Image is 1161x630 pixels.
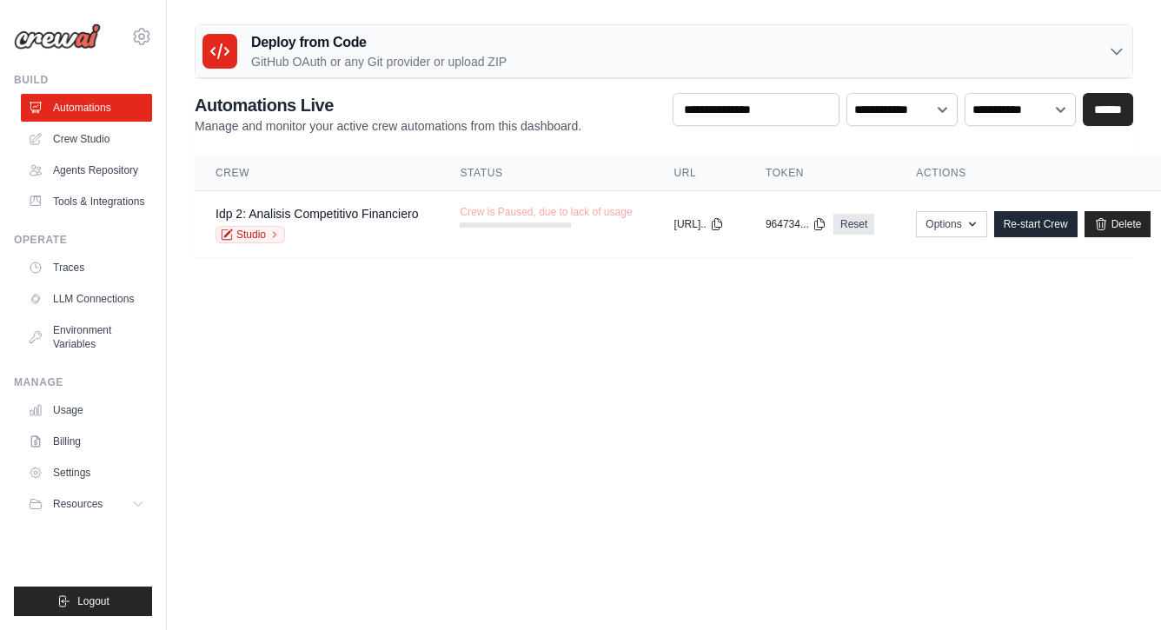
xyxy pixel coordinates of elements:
[21,156,152,184] a: Agents Repository
[833,214,874,235] a: Reset
[21,125,152,153] a: Crew Studio
[21,396,152,424] a: Usage
[195,156,439,191] th: Crew
[745,156,895,191] th: Token
[216,226,285,243] a: Studio
[439,156,653,191] th: Status
[14,73,152,87] div: Build
[195,117,581,135] p: Manage and monitor your active crew automations from this dashboard.
[766,217,826,231] button: 964734...
[77,594,109,608] span: Logout
[460,205,632,219] span: Crew is Paused, due to lack of usage
[21,188,152,216] a: Tools & Integrations
[251,32,507,53] h3: Deploy from Code
[21,428,152,455] a: Billing
[53,497,103,511] span: Resources
[14,23,101,50] img: Logo
[251,53,507,70] p: GitHub OAuth or any Git provider or upload ZIP
[14,587,152,616] button: Logout
[14,233,152,247] div: Operate
[216,207,418,221] a: Idp 2: Analisis Competitivo Financiero
[653,156,745,191] th: URL
[195,93,581,117] h2: Automations Live
[994,211,1078,237] a: Re-start Crew
[21,459,152,487] a: Settings
[21,94,152,122] a: Automations
[21,316,152,358] a: Environment Variables
[1085,211,1151,237] a: Delete
[21,285,152,313] a: LLM Connections
[916,211,986,237] button: Options
[21,254,152,282] a: Traces
[14,375,152,389] div: Manage
[21,490,152,518] button: Resources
